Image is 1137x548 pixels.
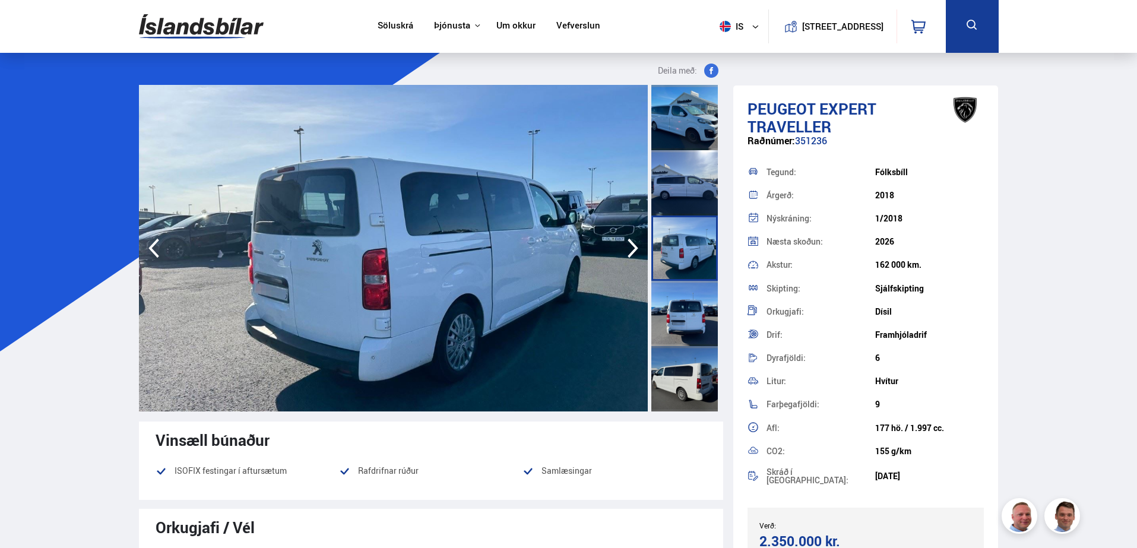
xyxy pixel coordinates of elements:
button: Þjónusta [434,20,470,31]
div: 1/2018 [875,214,984,223]
div: Árgerð: [767,191,875,199]
button: Deila með: [653,64,723,78]
div: 177 hö. / 1.997 cc. [875,423,984,433]
a: Söluskrá [378,20,413,33]
div: Nýskráning: [767,214,875,223]
div: 351236 [748,135,984,159]
div: 2018 [875,191,984,200]
div: Orkugjafi: [767,308,875,316]
div: Drif: [767,331,875,339]
li: Samlæsingar [522,464,706,486]
img: G0Ugv5HjCgRt.svg [139,7,264,46]
div: Næsta skoðun: [767,237,875,246]
div: Framhjóladrif [875,330,984,340]
div: Skráð í [GEOGRAPHIC_DATA]: [767,468,875,484]
span: Deila með: [658,64,697,78]
div: Afl: [767,424,875,432]
span: Expert TRAVELLER [748,98,876,137]
div: CO2: [767,447,875,455]
img: svg+xml;base64,PHN2ZyB4bWxucz0iaHR0cDovL3d3dy53My5vcmcvMjAwMC9zdmciIHdpZHRoPSI1MTIiIGhlaWdodD0iNT... [720,21,731,32]
div: Vinsæll búnaður [156,431,707,449]
li: Rafdrifnar rúður [339,464,522,478]
div: Litur: [767,377,875,385]
div: Hvítur [875,376,984,386]
a: [STREET_ADDRESS] [775,9,890,43]
div: Dísil [875,307,984,316]
div: Verð: [759,521,866,530]
div: Tegund: [767,168,875,176]
div: 162 000 km. [875,260,984,270]
span: is [715,21,745,32]
img: brand logo [942,91,989,128]
a: Um okkur [496,20,536,33]
div: [DATE] [875,471,984,481]
button: Opna LiveChat spjallviðmót [9,5,45,40]
div: Fólksbíll [875,167,984,177]
button: [STREET_ADDRESS] [807,21,879,31]
div: 155 g/km [875,446,984,456]
div: Dyrafjöldi: [767,354,875,362]
span: Raðnúmer: [748,134,795,147]
li: ISOFIX festingar í aftursætum [156,464,339,478]
div: 6 [875,353,984,363]
div: Skipting: [767,284,875,293]
div: Orkugjafi / Vél [156,518,707,536]
span: Peugeot [748,98,816,119]
img: siFngHWaQ9KaOqBr.png [1003,500,1039,536]
button: is [715,9,768,44]
div: Farþegafjöldi: [767,400,875,408]
a: Vefverslun [556,20,600,33]
img: 3645437.jpeg [139,85,648,411]
img: FbJEzSuNWCJXmdc-.webp [1046,500,1082,536]
div: 9 [875,400,984,409]
div: Akstur: [767,261,875,269]
div: Sjálfskipting [875,284,984,293]
div: 2026 [875,237,984,246]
